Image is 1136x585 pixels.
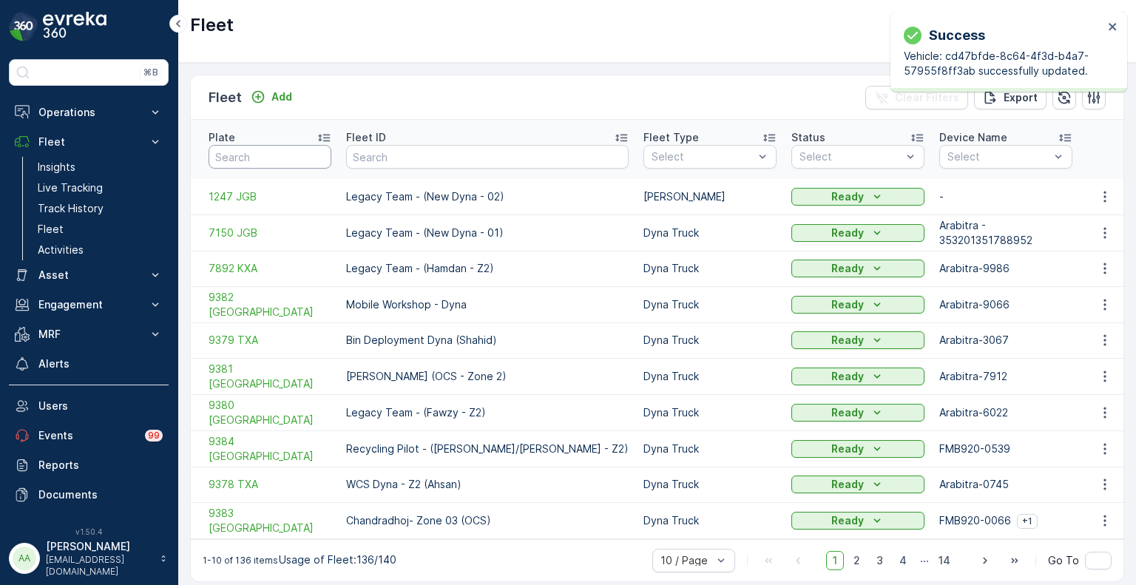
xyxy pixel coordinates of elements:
p: ⌘B [143,67,158,78]
p: MRF [38,327,139,342]
button: Ready [791,188,924,206]
p: Arabitra-9986 [939,261,1010,276]
p: Engagement [38,297,139,312]
p: Arabitra-9066 [939,297,1010,312]
span: 9384 [GEOGRAPHIC_DATA] [209,434,331,464]
a: 9379 TXA [209,333,331,348]
button: Ready [791,224,924,242]
p: [EMAIL_ADDRESS][DOMAIN_NAME] [46,554,152,578]
p: Device Name [939,130,1007,145]
p: Legacy Team - (New Dyna - 02) [346,189,629,204]
p: - [939,189,1072,204]
a: Insights [32,157,169,177]
button: Ready [791,476,924,493]
p: Asset [38,268,139,283]
p: Dyna Truck [643,261,777,276]
p: Dyna Truck [643,369,777,384]
a: 9384 TXA [209,434,331,464]
p: Dyna Truck [643,297,777,312]
p: Reports [38,458,163,473]
button: Add [245,88,298,106]
button: Ready [791,404,924,422]
a: 9381 TXA [209,362,331,391]
span: 2 [847,551,867,570]
a: Events99 [9,421,169,450]
span: 9382 [GEOGRAPHIC_DATA] [209,290,331,319]
p: Clear Filters [895,90,959,105]
p: Select [652,149,754,164]
p: Activities [38,243,84,257]
p: Ready [831,477,864,492]
p: Operations [38,105,139,120]
p: Ready [831,513,864,528]
img: logo [9,12,38,41]
p: Dyna Truck [643,333,777,348]
p: Chandradhoj- Zone 03 (OCS) [346,513,629,528]
p: ... [920,551,929,570]
p: 99 [147,429,160,442]
a: Activities [32,240,169,260]
p: Ready [831,442,864,456]
button: Ready [791,512,924,530]
span: 1247 JGB [209,189,331,204]
a: 9382 TXA [209,290,331,319]
span: 14 [932,551,957,570]
p: Fleet Type [643,130,699,145]
p: Fleet [38,222,64,237]
p: Dyna Truck [643,442,777,456]
p: Arabitra-3067 [939,333,1009,348]
p: Legacy Team - (Hamdan - Z2) [346,261,629,276]
p: WCS Dyna - Z2 (Ahsan) [346,477,629,492]
p: Arabitra - 353201351788952 [939,218,1072,248]
p: [PERSON_NAME] [643,189,777,204]
a: Users [9,391,169,421]
p: Add [271,89,292,104]
button: Fleet [9,127,169,157]
p: Mobile Workshop - Dyna [346,297,629,312]
p: Select [947,149,1049,164]
p: Track History [38,201,104,216]
button: Ready [791,260,924,277]
button: Ready [791,296,924,314]
span: 9383 [GEOGRAPHIC_DATA] [209,506,331,535]
p: Select [799,149,902,164]
a: 9378 TXA [209,477,331,492]
p: Alerts [38,356,163,371]
p: Plate [209,130,235,145]
p: Bin Deployment Dyna (Shahid) [346,333,629,348]
p: Vehicle: cd47bfde-8c64-4f3d-b4a7-57955f8ff3ab successfully updated. [904,49,1103,78]
p: Ready [831,405,864,420]
p: [PERSON_NAME] [46,539,152,554]
p: 1-10 of 136 items [203,555,278,567]
a: 7150 JGB [209,226,331,240]
a: 9383 TXA [209,506,331,535]
a: Live Tracking [32,177,169,198]
p: Insights [38,160,75,175]
p: Fleet [38,135,139,149]
p: Dyna Truck [643,226,777,240]
p: Ready [831,226,864,240]
p: Arabitra-0745 [939,477,1009,492]
p: Ready [831,369,864,384]
p: Status [791,130,825,145]
p: Dyna Truck [643,405,777,420]
button: AA[PERSON_NAME][EMAIL_ADDRESS][DOMAIN_NAME] [9,539,169,578]
p: Fleet ID [346,130,386,145]
button: Operations [9,98,169,127]
img: logo_dark-DEwI_e13.png [43,12,106,41]
p: Dyna Truck [643,513,777,528]
p: Export [1004,90,1038,105]
a: Reports [9,450,169,480]
p: Ready [831,333,864,348]
a: Fleet [32,219,169,240]
input: Search [346,145,629,169]
p: Ready [831,261,864,276]
p: Users [38,399,163,413]
p: Ready [831,189,864,204]
a: 7892 KXA [209,261,331,276]
p: Fleet [190,13,234,37]
p: Fleet [209,87,242,108]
